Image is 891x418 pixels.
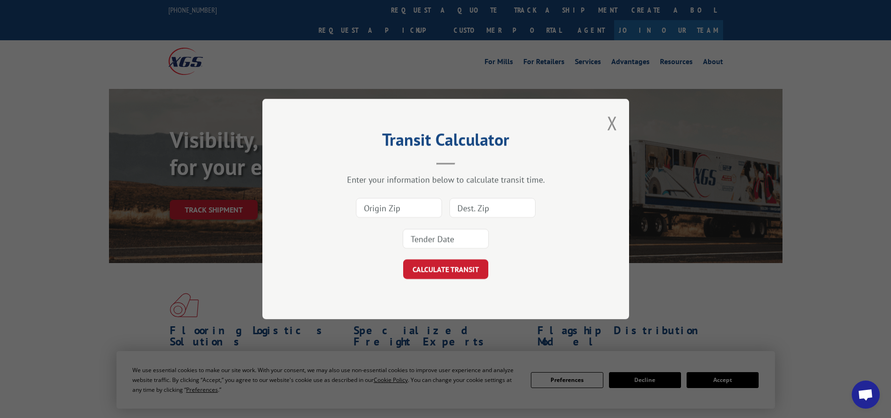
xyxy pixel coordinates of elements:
[607,110,617,135] button: Close modal
[309,174,582,185] div: Enter your information below to calculate transit time.
[403,229,489,249] input: Tender Date
[309,133,582,151] h2: Transit Calculator
[449,198,536,218] input: Dest. Zip
[356,198,442,218] input: Origin Zip
[403,259,488,279] button: CALCULATE TRANSIT
[852,381,880,409] div: Open chat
